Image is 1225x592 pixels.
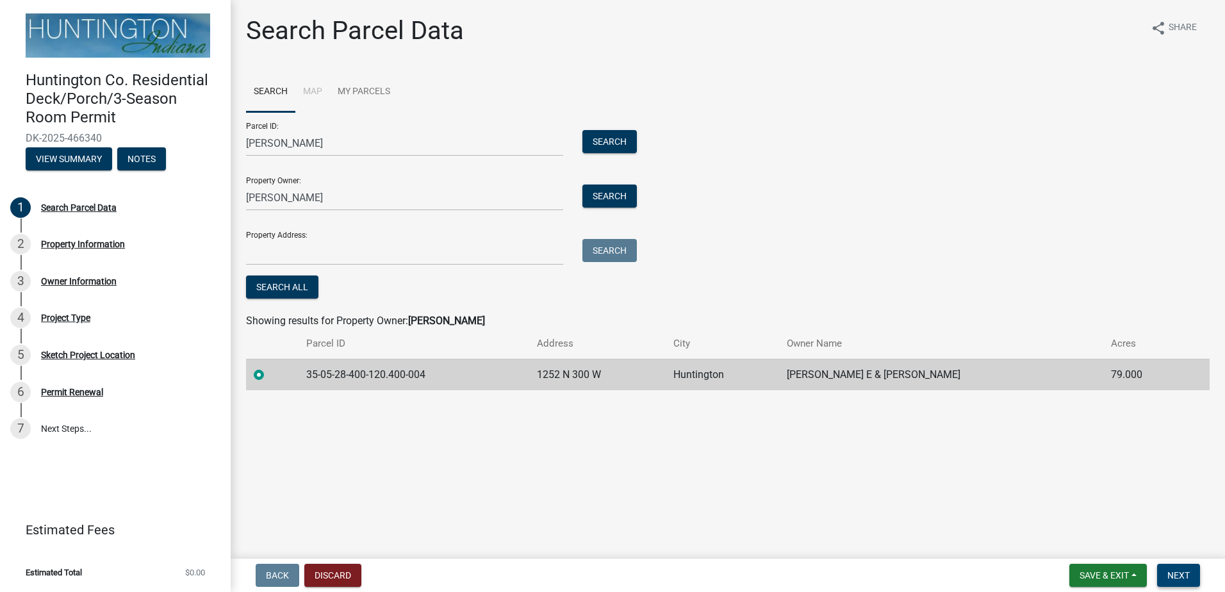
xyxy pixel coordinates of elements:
[1080,570,1129,580] span: Save & Exit
[582,239,637,262] button: Search
[10,517,210,543] a: Estimated Fees
[1103,329,1183,359] th: Acres
[26,13,210,58] img: Huntington County, Indiana
[41,277,117,286] div: Owner Information
[26,71,220,126] h4: Huntington Co. Residential Deck/Porch/3-Season Room Permit
[1069,564,1147,587] button: Save & Exit
[26,132,205,144] span: DK-2025-466340
[330,72,398,113] a: My Parcels
[185,568,205,577] span: $0.00
[41,313,90,322] div: Project Type
[582,185,637,208] button: Search
[1169,21,1197,36] span: Share
[246,275,318,299] button: Search All
[299,359,529,390] td: 35-05-28-400-120.400-004
[117,147,166,170] button: Notes
[408,315,485,327] strong: [PERSON_NAME]
[1103,359,1183,390] td: 79.000
[41,350,135,359] div: Sketch Project Location
[10,197,31,218] div: 1
[246,15,464,46] h1: Search Parcel Data
[41,388,103,397] div: Permit Renewal
[10,382,31,402] div: 6
[1157,564,1200,587] button: Next
[299,329,529,359] th: Parcel ID
[10,308,31,328] div: 4
[779,359,1103,390] td: [PERSON_NAME] E & [PERSON_NAME]
[666,359,779,390] td: Huntington
[117,154,166,165] wm-modal-confirm: Notes
[666,329,779,359] th: City
[41,240,125,249] div: Property Information
[1151,21,1166,36] i: share
[256,564,299,587] button: Back
[529,359,666,390] td: 1252 N 300 W
[10,418,31,439] div: 7
[26,568,82,577] span: Estimated Total
[41,203,117,212] div: Search Parcel Data
[304,564,361,587] button: Discard
[246,313,1210,329] div: Showing results for Property Owner:
[246,72,295,113] a: Search
[266,570,289,580] span: Back
[10,234,31,254] div: 2
[529,329,666,359] th: Address
[1167,570,1190,580] span: Next
[26,154,112,165] wm-modal-confirm: Summary
[779,329,1103,359] th: Owner Name
[10,345,31,365] div: 5
[582,130,637,153] button: Search
[1140,15,1207,40] button: shareShare
[10,271,31,292] div: 3
[26,147,112,170] button: View Summary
